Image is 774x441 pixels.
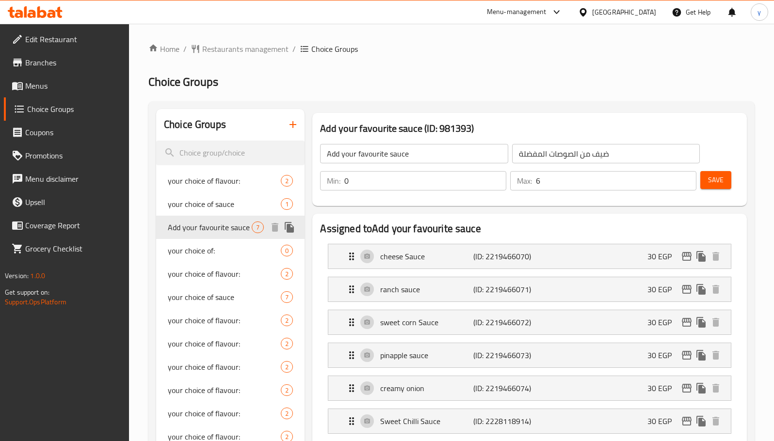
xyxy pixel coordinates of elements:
span: your choice of flavour: [168,361,281,373]
span: your choice of flavour: [168,175,281,187]
span: 2 [281,339,292,348]
a: Support.OpsPlatform [5,296,66,308]
li: Expand [320,372,739,405]
p: ranch sauce [380,283,473,295]
li: Expand [320,240,739,273]
span: 2 [281,316,292,325]
span: Grocery Checklist [25,243,122,254]
div: Choices [281,291,293,303]
span: your choice of sauce [168,198,281,210]
span: Menus [25,80,122,92]
div: your choice of flavour:2 [156,355,305,378]
span: Edit Restaurant [25,33,122,45]
p: cheese Sauce [380,251,473,262]
span: 2 [281,386,292,395]
div: Choices [281,268,293,280]
button: Save [700,171,731,189]
p: (ID: 2219466072) [473,316,535,328]
p: (ID: 2219466070) [473,251,535,262]
span: 1.0.0 [30,269,45,282]
div: Choices [281,245,293,256]
p: 30 EGP [647,382,679,394]
div: Choices [281,384,293,396]
span: your choice of flavour: [168,408,281,419]
span: Save [708,174,724,186]
button: duplicate [694,348,709,362]
button: edit [679,414,694,428]
button: delete [709,282,723,297]
div: [GEOGRAPHIC_DATA] [592,7,656,17]
button: delete [709,249,723,264]
li: / [183,43,187,55]
h2: Assigned to Add your favourite sauce [320,221,739,236]
button: duplicate [694,282,709,297]
div: your choice of flavour:2 [156,402,305,425]
a: Menu disclaimer [4,167,129,190]
span: 1 [281,200,292,209]
span: Branches [25,57,122,68]
span: Choice Groups [27,103,122,115]
div: Choices [281,338,293,349]
span: 2 [281,362,292,372]
span: Restaurants management [202,43,289,55]
div: Expand [328,343,730,367]
li: Expand [320,306,739,339]
div: Expand [328,244,730,268]
li: Expand [320,339,739,372]
span: 7 [252,223,263,232]
p: Min: [327,175,340,187]
li: Expand [320,273,739,306]
a: Restaurants management [191,43,289,55]
a: Menus [4,74,129,97]
button: duplicate [694,381,709,395]
div: your choice of flavour:2 [156,262,305,285]
div: Menu-management [487,6,547,18]
span: 7 [281,293,292,302]
div: Choices [252,221,264,233]
span: Coverage Report [25,220,122,231]
span: Promotions [25,150,122,161]
span: your choice of sauce [168,291,281,303]
div: your choice of sauce7 [156,285,305,309]
button: edit [679,282,694,297]
button: delete [709,348,723,362]
span: your choice of flavour: [168,315,281,326]
span: Coupons [25,126,122,138]
p: 30 EGP [647,415,679,427]
span: Upsell [25,196,122,208]
button: edit [679,315,694,330]
div: your choice of:0 [156,239,305,262]
div: your choice of sauce1 [156,192,305,216]
input: search [156,141,305,165]
button: delete [709,381,723,395]
p: pinapple sauce [380,349,473,361]
div: Add your favourite sauce7deleteduplicate [156,216,305,239]
span: your choice of flavour: [168,338,281,349]
div: Choices [281,408,293,419]
span: 2 [281,409,292,418]
span: Menu disclaimer [25,173,122,185]
nav: breadcrumb [148,43,755,55]
div: Expand [328,310,730,334]
li: Expand [320,405,739,438]
span: your choice of: [168,245,281,256]
button: delete [268,220,282,235]
span: y [758,7,761,17]
span: 0 [281,246,292,255]
a: Home [148,43,179,55]
div: your choice of flavour:2 [156,169,305,192]
span: Version: [5,269,29,282]
a: Coverage Report [4,214,129,237]
span: Choice Groups [148,71,218,93]
p: 30 EGP [647,251,679,262]
button: delete [709,414,723,428]
div: Choices [281,361,293,373]
button: delete [709,315,723,330]
li: / [292,43,296,55]
button: duplicate [694,315,709,330]
div: Expand [328,409,730,433]
a: Choice Groups [4,97,129,121]
div: Choices [281,198,293,210]
p: 30 EGP [647,349,679,361]
span: your choice of flavour: [168,268,281,280]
